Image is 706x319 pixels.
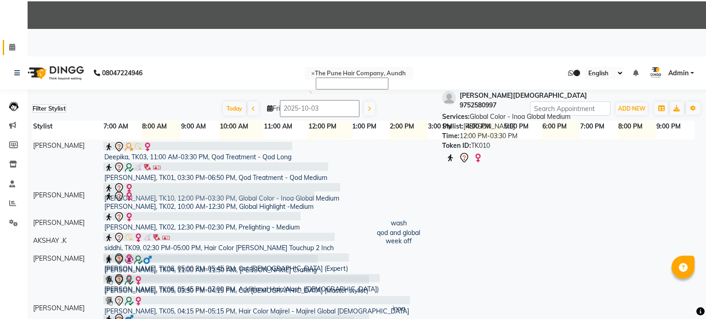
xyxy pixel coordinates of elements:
[103,191,314,212] div: [PERSON_NAME], TK02, 10:00 AM-12:30 PM, Global Highlight -Medium
[33,254,85,263] span: [PERSON_NAME]
[470,112,570,121] span: Global Color - Inoa Global Medium
[33,304,85,312] span: [PERSON_NAME]
[315,69,406,77] span: The Pune Hair Company, Aundh
[103,162,328,183] div: [PERSON_NAME], TK01, 03:30 PM-06:50 PM, Qod Treatment - Qod Medium
[103,212,301,232] div: [PERSON_NAME], TK02, 12:30 PM-02:30 PM, Prelighting - Medium
[428,122,452,130] a: 3:00 PM
[33,122,52,130] span: Stylist
[280,100,359,117] input: 2025-10-03
[616,102,648,115] button: ADD NEW
[580,122,604,130] a: 7:00 PM
[103,232,335,253] div: siddhi, TK09, 02:30 PM-05:00 PM, Hair Color [PERSON_NAME] Touchup 2 Inch
[223,101,246,116] span: Today
[33,236,67,245] span: AKSHAY .K
[352,122,376,130] a: 1:00 PM
[377,228,420,238] div: qod and global
[23,60,86,86] img: logo
[33,105,66,112] span: Filter Stylist
[393,304,405,313] div: inoa
[442,132,460,140] span: Time:
[460,101,587,110] div: 9752580997
[102,60,142,86] b: 08047224946
[103,122,128,130] a: 7:00 AM
[103,141,292,162] div: Deepika, TK03, 11:00 AM-03:30 PM, Qod Treatment - Qod Long
[103,296,410,316] div: [PERSON_NAME], TK05, 04:15 PM-05:15 PM, Hair Color Majirel - Majirel Global [DEMOGRAPHIC_DATA]
[142,122,167,130] a: 8:00 AM
[103,275,369,296] div: [PERSON_NAME], TK05, 03:30 PM-04:15 PM, Cut [DEMOGRAPHIC_DATA] (Master stylist)
[386,236,412,246] div: week off
[220,122,248,130] a: 10:00 AM
[181,122,206,130] a: 9:00 AM
[668,68,689,78] span: Admin
[442,141,471,150] span: Token ID:
[442,122,587,131] div: [PERSON_NAME]
[103,253,349,274] div: [PERSON_NAME], TK06, 05:00 PM-05:45 PM, Cut [DEMOGRAPHIC_DATA] (Expert)
[33,141,85,150] span: [PERSON_NAME]
[442,141,587,151] div: TK010
[442,112,470,121] span: Services:
[656,122,681,130] a: 9:00 PM
[308,122,336,130] a: 12:00 PM
[264,122,292,130] a: 11:00 AM
[33,191,85,199] span: [PERSON_NAME]
[103,254,318,275] div: [PERSON_NAME], TK04, 11:00 AM-11:50 AM, [PERSON_NAME] Crafting
[648,65,664,81] img: Admin
[442,91,456,105] img: profile
[618,122,643,130] a: 8:00 PM
[33,218,85,227] span: [PERSON_NAME]
[618,105,645,112] span: ADD NEW
[391,218,407,228] div: wash
[442,131,587,141] div: 12:00 PM-03:30 PM
[390,122,414,130] a: 2:00 PM
[103,183,340,203] div: [PERSON_NAME], TK10, 12:00 PM-03:30 PM, Global Color - Inoa Global Medium
[667,282,697,310] iframe: chat widget
[311,69,315,77] span: ×
[442,122,463,130] span: Stylist:
[460,91,587,100] span: [PERSON_NAME][DEMOGRAPHIC_DATA]
[267,104,280,112] span: Fri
